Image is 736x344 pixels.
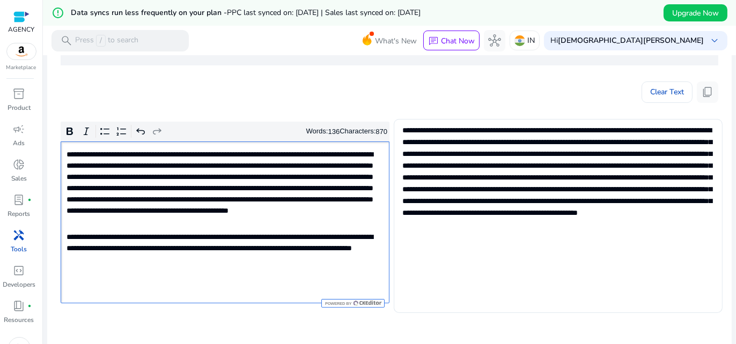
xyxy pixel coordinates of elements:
[61,122,389,142] div: Editor toolbar
[8,209,31,219] p: Reports
[328,128,340,136] label: 136
[423,31,480,51] button: chatChat Now
[75,35,138,47] p: Press to search
[227,8,421,18] span: PPC last synced on: [DATE] | Sales last synced on: [DATE]
[484,30,505,51] button: hub
[61,141,389,303] div: Rich Text Editor. Editing area: main. Press Alt+0 for help.
[13,300,26,312] span: book_4
[11,174,27,183] p: Sales
[701,86,714,99] span: content_copy
[550,37,704,44] p: Hi
[4,315,34,325] p: Resources
[642,81,693,103] button: Clear Text
[96,35,106,47] span: /
[558,35,704,46] b: [DEMOGRAPHIC_DATA][PERSON_NAME]
[60,34,73,47] span: search
[441,36,475,46] p: Chat Now
[376,128,387,136] label: 870
[13,138,25,148] p: Ads
[51,6,64,19] mat-icon: error_outline
[6,64,36,72] p: Marketplace
[306,125,388,138] div: Words: Characters:
[672,8,719,19] span: Upgrade Now
[8,25,34,34] p: AGENCY
[650,81,684,103] span: Clear Text
[28,198,32,202] span: fiber_manual_record
[13,87,26,100] span: inventory_2
[13,123,26,136] span: campaign
[514,35,525,46] img: in.svg
[324,301,351,306] span: Powered by
[664,4,727,21] button: Upgrade Now
[428,36,439,47] span: chat
[8,103,31,113] p: Product
[697,81,718,103] button: content_copy
[3,280,35,289] p: Developers
[708,34,721,47] span: keyboard_arrow_down
[13,264,26,277] span: code_blocks
[13,193,26,206] span: lab_profile
[7,43,36,59] img: amazon.svg
[488,34,501,47] span: hub
[11,244,27,254] p: Tools
[13,158,26,171] span: donut_small
[375,32,417,50] span: What's New
[527,31,535,50] p: IN
[71,9,421,18] h5: Data syncs run less frequently on your plan -
[13,229,26,242] span: handyman
[28,304,32,308] span: fiber_manual_record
